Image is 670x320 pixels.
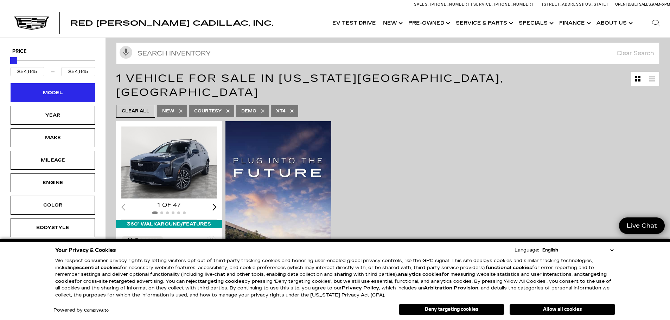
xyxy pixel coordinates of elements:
[35,224,70,231] div: Bodystyle
[212,204,217,210] div: Next slide
[35,111,70,119] div: Year
[84,308,109,313] a: ComplyAuto
[615,2,638,7] span: Open [DATE]
[452,9,515,37] a: Service & Parts
[494,2,533,7] span: [PHONE_NUMBER]
[424,285,478,291] strong: Arbitration Provision
[11,218,95,237] div: BodystyleBodystyle
[12,48,93,55] h5: Price
[642,9,670,37] div: Search
[379,9,405,37] a: New
[414,2,471,6] a: Sales: [PHONE_NUMBER]
[14,17,49,30] img: Cadillac Dark Logo with Cadillac White Text
[35,179,70,187] div: Engine
[61,67,95,76] input: Maximum
[542,2,608,7] a: [STREET_ADDRESS][US_STATE]
[116,72,504,99] span: 1 Vehicle for Sale in [US_STATE][GEOGRAPHIC_DATA], [GEOGRAPHIC_DATA]
[515,9,556,37] a: Specials
[11,196,95,215] div: ColorColor
[11,83,95,102] div: ModelModel
[10,57,17,64] div: Maximum Price
[116,43,659,64] input: Search Inventory
[200,279,244,284] strong: targeting cookies
[541,247,615,254] select: Language Select
[121,236,164,245] button: Compare Vehicle
[398,272,442,277] strong: analytics cookies
[11,151,95,170] div: MileageMileage
[121,126,218,199] img: 2024 Cadillac XT4 Sport 1
[35,134,70,142] div: Make
[515,248,539,253] div: Language:
[120,46,132,59] svg: Click to toggle on voice search
[471,2,535,6] a: Service: [PHONE_NUMBER]
[342,285,379,291] u: Privacy Policy
[55,272,607,284] strong: targeting cookies
[134,237,158,243] div: Compare
[405,9,452,37] a: Pre-Owned
[11,106,95,125] div: YearYear
[70,20,273,27] a: Red [PERSON_NAME] Cadillac, Inc.
[55,257,615,299] p: We respect consumer privacy rights by letting visitors opt out of third-party tracking cookies an...
[121,201,217,209] div: 1 of 47
[623,222,661,230] span: Live Chat
[486,265,532,270] strong: functional cookies
[70,19,273,27] span: Red [PERSON_NAME] Cadillac, Inc.
[473,2,493,7] span: Service:
[241,107,256,116] span: Demo
[593,9,635,37] a: About Us
[35,156,70,164] div: Mileage
[639,2,652,7] span: Sales:
[35,89,70,97] div: Model
[631,72,645,86] a: Grid View
[11,173,95,192] div: EngineEngine
[76,265,120,270] strong: essential cookies
[430,2,469,7] span: [PHONE_NUMBER]
[194,107,222,116] span: Courtesy
[35,201,70,209] div: Color
[122,107,149,116] span: Clear All
[206,236,217,249] button: Save Vehicle
[11,128,95,147] div: MakeMake
[414,2,429,7] span: Sales:
[10,67,44,76] input: Minimum
[276,107,286,116] span: XT4
[121,126,218,199] div: 1 / 2
[10,55,95,76] div: Price
[55,245,116,255] span: Your Privacy & Cookies
[652,2,670,7] span: 9 AM-6 PM
[116,220,222,228] div: 360° WalkAround/Features
[53,308,109,313] div: Powered by
[510,304,615,315] button: Allow all cookies
[556,9,593,37] a: Finance
[399,304,504,315] button: Deny targeting cookies
[162,107,174,116] span: New
[329,9,379,37] a: EV Test Drive
[619,217,665,234] a: Live Chat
